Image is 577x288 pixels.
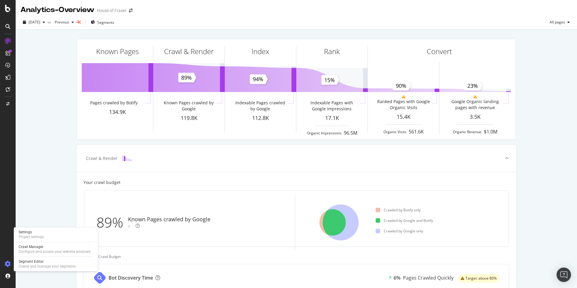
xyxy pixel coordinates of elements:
[252,46,269,57] div: Index
[376,218,433,223] div: Crawled by Google and Botify
[376,228,423,234] div: Crawled by Google only
[19,230,44,234] div: Settings
[108,274,153,281] div: Bot Discovery Time
[20,5,94,15] div: Analytics - Overview
[86,155,118,161] div: Crawl & Render
[225,114,296,122] div: 112.8K
[164,46,214,57] div: Crawl & Render
[82,108,153,116] div: 134.9K
[547,20,565,25] span: All pages
[97,8,127,14] div: House of Fraser
[403,274,453,281] div: Pages Crawled Quickly
[466,277,497,280] span: Target: above 80%
[29,20,40,25] span: 2025 Aug. 16th
[52,17,76,27] button: Previous
[557,268,571,282] div: Open Intercom Messenger
[129,8,133,13] div: arrow-right-arrow-left
[16,244,96,255] a: Crawl ManagerConfigure and access your website analyses
[19,234,44,239] div: Project settings
[84,179,121,185] div: Your crawl budget
[128,225,130,227] img: Equal
[376,207,421,213] div: Crawled by Botify only
[84,254,509,259] div: Improve Crawl Budget
[19,249,90,254] div: Configure and access your website analyses
[307,130,341,136] div: Organic Impressions
[20,17,47,27] button: [DATE]
[128,216,210,223] div: Known Pages crawled by Google
[90,100,138,106] div: Pages crawled by Botify
[97,20,114,25] span: Segments
[47,20,52,25] span: vs
[547,17,572,27] button: All pages
[132,223,133,229] div: -
[19,259,76,264] div: Segment Editor
[19,244,90,249] div: Crawl Manager
[162,100,215,112] div: Known Pages crawled by Google
[96,46,139,57] div: Known Pages
[324,46,340,57] div: Rank
[394,274,401,281] div: 6%
[19,264,76,269] div: Create and manage your segments
[233,100,287,112] div: Indexable Pages crawled by Google
[305,100,359,112] div: Indexable Pages with Google Impressions
[122,155,132,161] img: block-icon
[88,17,117,27] button: Segments
[16,229,96,240] a: SettingsProject settings
[52,20,69,25] span: Previous
[153,114,224,122] div: 119.8K
[16,259,96,269] a: Segment EditorCreate and manage your segments
[296,114,368,122] div: 17.1K
[344,130,357,136] div: 96.5M
[458,274,499,283] div: warning label
[96,213,128,232] div: 89%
